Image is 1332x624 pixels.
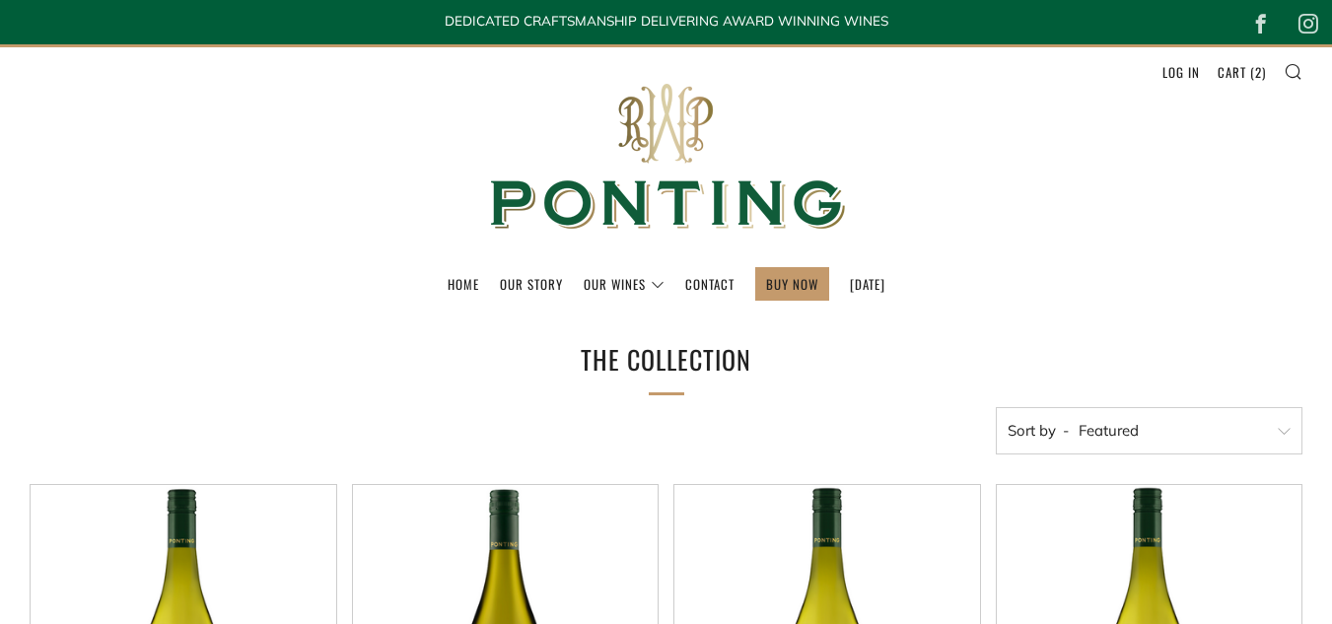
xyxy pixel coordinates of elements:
[1218,56,1266,88] a: Cart (2)
[469,47,864,267] img: Ponting Wines
[500,268,563,300] a: Our Story
[584,268,665,300] a: Our Wines
[448,268,479,300] a: Home
[685,268,735,300] a: Contact
[850,268,885,300] a: [DATE]
[766,268,818,300] a: BUY NOW
[1255,62,1262,82] span: 2
[371,337,962,383] h1: The Collection
[1162,56,1200,88] a: Log in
